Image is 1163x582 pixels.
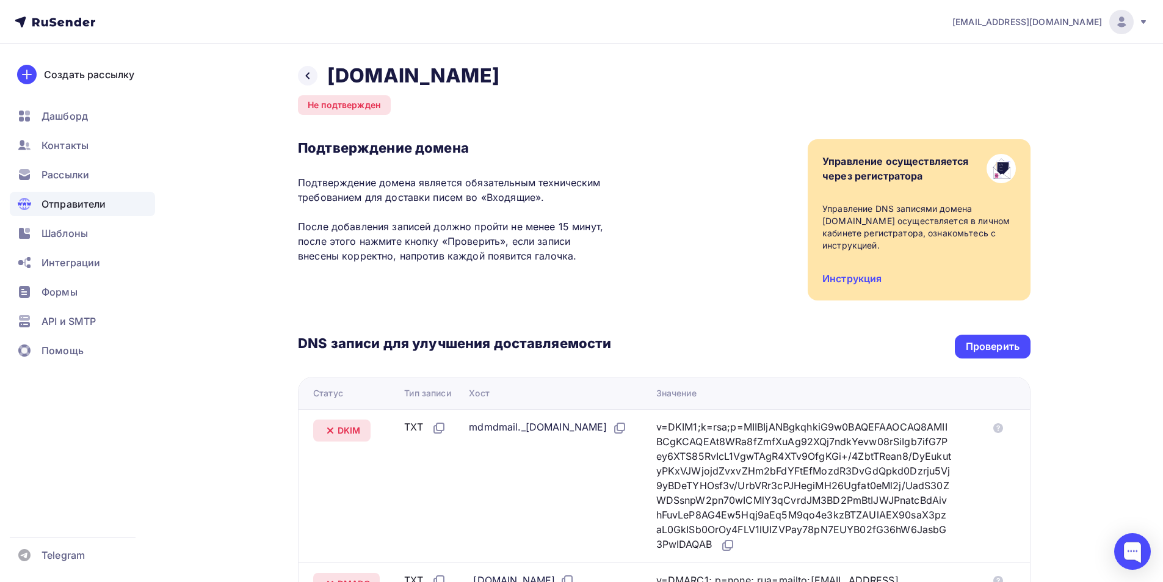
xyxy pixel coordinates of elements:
p: Подтверждение домена является обязательным техническим требованием для доставки писем во «Входящи... [298,175,611,263]
span: [EMAIL_ADDRESS][DOMAIN_NAME] [952,16,1102,28]
div: Не подтвержден [298,95,391,115]
a: [EMAIL_ADDRESS][DOMAIN_NAME] [952,10,1148,34]
div: Хост [469,387,490,399]
div: Управление осуществляется через регистратора [822,154,969,183]
span: Отправители [42,197,106,211]
a: Формы [10,280,155,304]
a: Контакты [10,133,155,158]
a: Шаблоны [10,221,155,246]
a: Дашборд [10,104,155,128]
div: Статус [313,387,343,399]
h3: Подтверждение домена [298,139,611,156]
h3: DNS записи для улучшения доставляемости [298,335,611,354]
div: v=DKIM1;k=rsa;p=MIIBIjANBgkqhkiG9w0BAQEFAAOCAQ8AMIIBCgKCAQEAt8WRa8fZmfXuAg92XQj7ndkYevw08rSiIgb7i... [656,420,952,553]
a: Рассылки [10,162,155,187]
div: Управление DNS записями домена [DOMAIN_NAME] осуществляется в личном кабинете регистратора, ознак... [822,203,1016,252]
div: TXT [404,420,446,435]
span: Контакты [42,138,89,153]
span: DKIM [338,424,361,437]
span: Дашборд [42,109,88,123]
div: Проверить [966,340,1020,354]
a: Отправители [10,192,155,216]
span: API и SMTP [42,314,96,329]
span: Интеграции [42,255,100,270]
h2: [DOMAIN_NAME] [327,64,499,88]
span: Формы [42,285,78,299]
span: Шаблоны [42,226,88,241]
span: Рассылки [42,167,89,182]
a: Инструкция [822,272,882,285]
div: Создать рассылку [44,67,134,82]
span: Помощь [42,343,84,358]
span: Telegram [42,548,85,562]
div: Значение [656,387,697,399]
div: Тип записи [404,387,451,399]
div: mdmdmail._[DOMAIN_NAME] [469,420,626,435]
